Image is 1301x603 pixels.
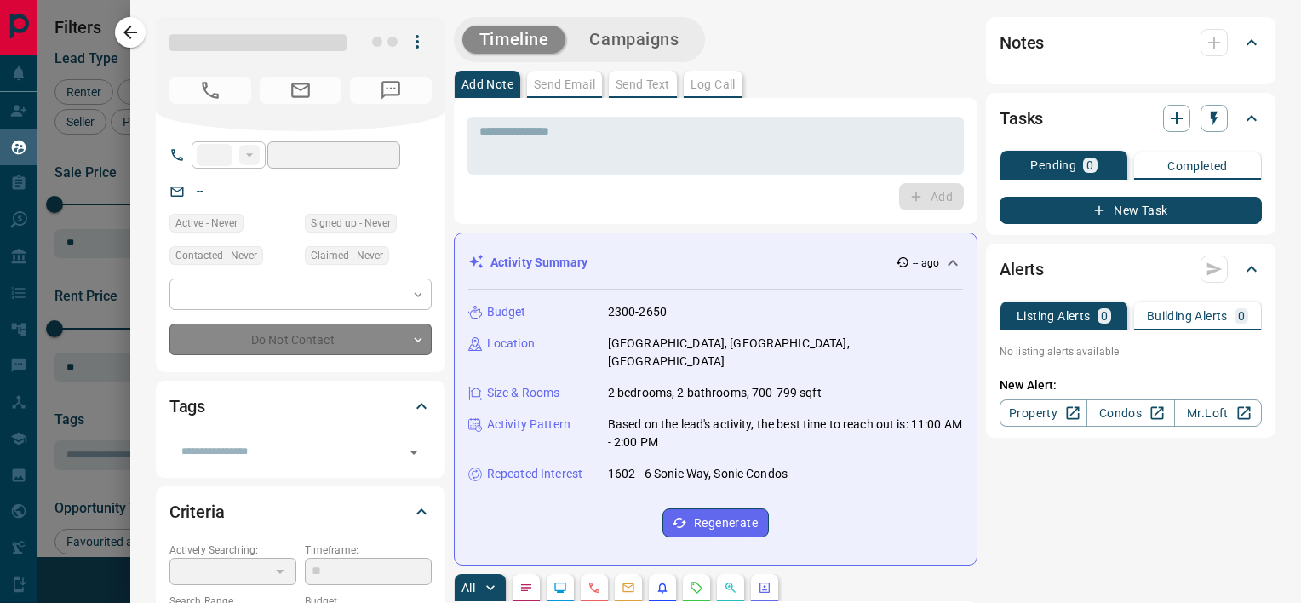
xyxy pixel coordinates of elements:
[169,324,432,355] div: Do Not Contact
[1147,310,1228,322] p: Building Alerts
[1000,344,1262,359] p: No listing alerts available
[462,26,566,54] button: Timeline
[656,581,669,594] svg: Listing Alerts
[169,498,225,525] h2: Criteria
[169,543,296,558] p: Actively Searching:
[260,77,341,104] span: No Email
[662,508,769,537] button: Regenerate
[553,581,567,594] svg: Lead Browsing Activity
[311,215,391,232] span: Signed up - Never
[305,543,432,558] p: Timeframe:
[175,215,238,232] span: Active - Never
[608,465,788,483] p: 1602 - 6 Sonic Way, Sonic Condos
[1174,399,1262,427] a: Mr.Loft
[490,254,587,272] p: Activity Summary
[1086,399,1174,427] a: Condos
[175,247,257,264] span: Contacted - Never
[1030,159,1076,171] p: Pending
[608,335,963,370] p: [GEOGRAPHIC_DATA], [GEOGRAPHIC_DATA], [GEOGRAPHIC_DATA]
[519,581,533,594] svg: Notes
[587,581,601,594] svg: Calls
[758,581,771,594] svg: Agent Actions
[461,78,513,90] p: Add Note
[350,77,432,104] span: No Number
[169,77,251,104] span: No Number
[690,581,703,594] svg: Requests
[487,303,526,321] p: Budget
[1000,105,1043,132] h2: Tasks
[1238,310,1245,322] p: 0
[197,184,203,198] a: --
[1167,160,1228,172] p: Completed
[1000,29,1044,56] h2: Notes
[487,416,570,434] p: Activity Pattern
[169,393,205,420] h2: Tags
[402,440,426,464] button: Open
[1000,376,1262,394] p: New Alert:
[311,247,383,264] span: Claimed - Never
[1000,98,1262,139] div: Tasks
[608,303,667,321] p: 2300-2650
[1017,310,1091,322] p: Listing Alerts
[1000,197,1262,224] button: New Task
[913,256,939,271] p: -- ago
[169,386,432,427] div: Tags
[1000,256,1044,283] h2: Alerts
[724,581,737,594] svg: Opportunities
[1000,22,1262,63] div: Notes
[487,384,560,402] p: Size & Rooms
[487,335,535,353] p: Location
[487,465,582,483] p: Repeated Interest
[622,581,635,594] svg: Emails
[468,247,963,279] div: Activity Summary-- ago
[169,491,432,532] div: Criteria
[1101,310,1108,322] p: 0
[608,416,963,451] p: Based on the lead's activity, the best time to reach out is: 11:00 AM - 2:00 PM
[1000,399,1087,427] a: Property
[1000,249,1262,290] div: Alerts
[461,582,475,594] p: All
[1086,159,1093,171] p: 0
[608,384,822,402] p: 2 bedrooms, 2 bathrooms, 700-799 sqft
[572,26,696,54] button: Campaigns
